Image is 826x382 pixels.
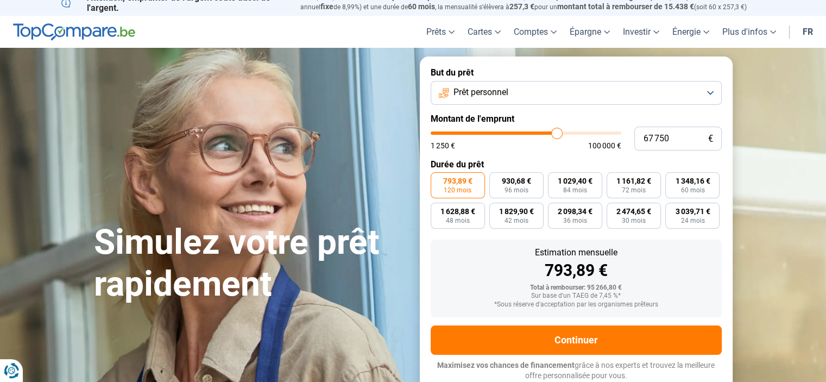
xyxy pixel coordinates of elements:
[444,187,471,193] span: 120 mois
[557,2,694,11] span: montant total à rembourser de 15.438 €
[431,67,722,78] label: But du prêt
[499,208,534,215] span: 1 829,90 €
[431,142,455,149] span: 1 250 €
[616,177,651,185] span: 1 161,82 €
[420,16,461,48] a: Prêts
[440,208,475,215] span: 1 628,88 €
[680,217,704,224] span: 24 mois
[563,187,587,193] span: 84 mois
[622,217,646,224] span: 30 mois
[563,217,587,224] span: 36 mois
[439,262,713,279] div: 793,89 €
[439,301,713,309] div: *Sous réserve d'acceptation par les organismes prêteurs
[431,81,722,105] button: Prêt personnel
[716,16,783,48] a: Plus d'infos
[443,177,472,185] span: 793,89 €
[505,187,528,193] span: 96 mois
[13,23,135,41] img: TopCompare
[94,222,407,305] h1: Simulez votre prêt rapidement
[437,361,575,370] span: Maximisez vos chances de financement
[796,16,819,48] a: fr
[622,187,646,193] span: 72 mois
[563,16,616,48] a: Épargne
[558,208,592,215] span: 2 098,34 €
[439,248,713,257] div: Estimation mensuelle
[431,360,722,381] p: grâce à nos experts et trouvez la meilleure offre personnalisée pour vous.
[675,177,710,185] span: 1 348,16 €
[507,16,563,48] a: Comptes
[588,142,621,149] span: 100 000 €
[680,187,704,193] span: 60 mois
[666,16,716,48] a: Énergie
[320,2,333,11] span: fixe
[616,208,651,215] span: 2 474,65 €
[505,217,528,224] span: 42 mois
[616,16,666,48] a: Investir
[675,208,710,215] span: 3 039,71 €
[502,177,531,185] span: 930,68 €
[439,284,713,292] div: Total à rembourser: 95 266,80 €
[431,114,722,124] label: Montant de l'emprunt
[453,86,508,98] span: Prêt personnel
[558,177,592,185] span: 1 029,40 €
[708,134,713,143] span: €
[408,2,435,11] span: 60 mois
[439,292,713,300] div: Sur base d'un TAEG de 7,45 %*
[431,159,722,170] label: Durée du prêt
[461,16,507,48] a: Cartes
[509,2,534,11] span: 257,3 €
[431,325,722,355] button: Continuer
[446,217,470,224] span: 48 mois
